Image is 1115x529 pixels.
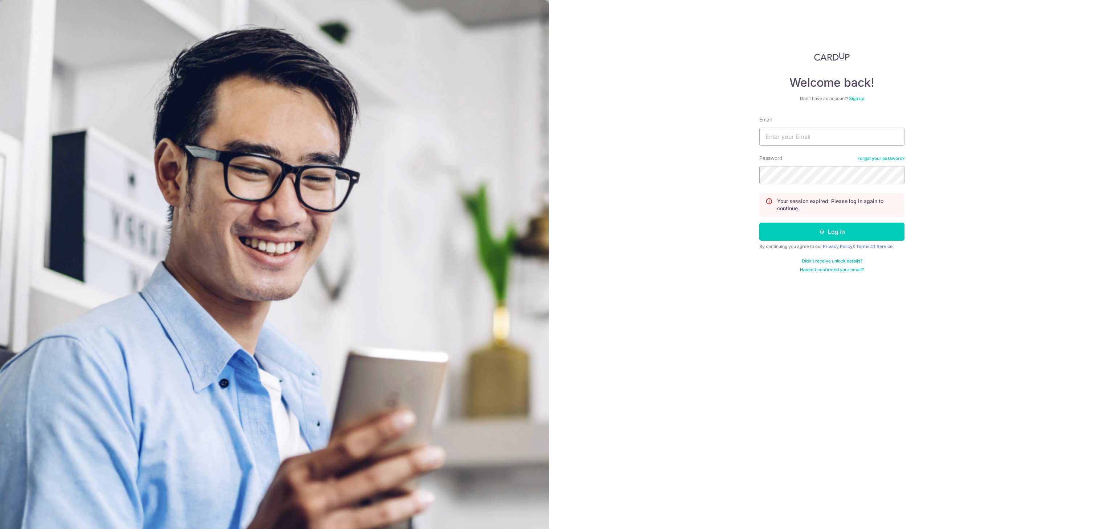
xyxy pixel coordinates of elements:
a: Haven't confirmed your email? [800,267,864,273]
div: By continuing you agree to our & [759,244,904,249]
button: Log in [759,223,904,241]
div: Don’t have an account? [759,96,904,102]
p: Your session expired. Please log in again to continue. [777,198,898,212]
h4: Welcome back! [759,75,904,90]
a: Privacy Policy [823,244,853,249]
a: Sign up [849,96,864,101]
a: Terms Of Service [856,244,893,249]
a: Forgot your password? [857,156,904,161]
label: Password [759,154,783,162]
input: Enter your Email [759,128,904,146]
a: Didn't receive unlock details? [802,258,862,264]
label: Email [759,116,772,123]
img: CardUp Logo [814,52,850,61]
